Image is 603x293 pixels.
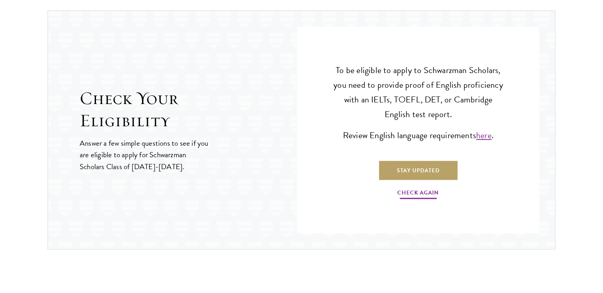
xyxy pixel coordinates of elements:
[80,137,209,172] p: Answer a few simple questions to see if you are eligible to apply for Schwarzman Scholars Class o...
[476,129,492,142] a: here
[333,63,503,122] p: To be eligible to apply to Schwarzman Scholars, you need to provide proof of English proficiency ...
[80,87,297,132] h2: Check Your Eligibility
[379,161,458,180] a: Stay Updated
[333,128,503,143] p: Review English language requirements .
[397,188,439,200] a: Check Again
